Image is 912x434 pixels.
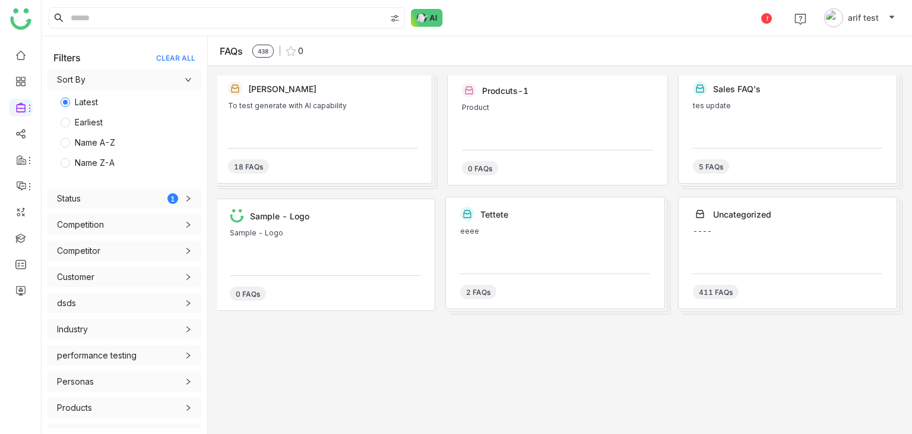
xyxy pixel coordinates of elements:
img: logo [10,8,31,30]
div: performance testing [47,345,201,366]
div: 18 FAQs [228,159,269,174]
div: Status1 [47,188,201,209]
div: Sample - Logo [250,211,414,221]
div: performance testing [57,349,137,362]
div: CLEAR ALL [156,54,195,62]
div: Uncategorized [713,209,876,219]
div: dsds [47,293,201,313]
img: help.svg [794,13,806,25]
div: Customer [47,267,201,287]
span: arif test [848,11,879,24]
div: Product [462,103,653,112]
img: favourite.svg [286,46,296,56]
div: 411 FAQs [693,285,739,299]
div: 2 FAQs [460,285,496,299]
img: search-type.svg [390,14,400,23]
div: Competitor [57,244,100,257]
div: tettete [480,209,644,219]
div: Industry [47,319,201,339]
div: ---- [693,227,882,235]
img: Document [230,209,244,223]
button: arif test [822,8,898,27]
div: Products [57,401,92,414]
div: Customer [57,271,94,284]
div: Sales FAQ's [713,84,876,94]
span: 438 [252,45,274,58]
div: 1 [167,193,178,204]
div: To test generate with AI capability [228,102,417,110]
span: Name A-Z [70,136,120,149]
img: ask-buddy-normal.svg [411,9,443,27]
div: 5 FAQs [693,159,729,174]
span: Name Z-A [70,156,119,169]
img: avatar [824,8,843,27]
div: dsds [57,297,76,310]
div: Personas [47,372,201,392]
div: Competitor [47,241,201,261]
div: Filters [53,52,81,64]
div: tes update [693,102,882,110]
div: Competition [57,218,104,231]
div: Products [47,398,201,418]
span: Latest [70,96,103,109]
div: 0 FAQs [230,287,266,301]
div: eeee [460,227,650,235]
div: Prodcuts-1 [482,86,647,96]
span: 0 [298,46,303,56]
div: Competition [47,215,201,235]
div: Sample - Logo [230,229,420,237]
div: 1 [761,13,772,24]
div: Status [57,192,81,205]
div: [PERSON_NAME] [248,84,411,94]
div: FAQs [220,45,243,57]
div: Industry [57,323,88,336]
span: Sort By [57,73,192,86]
div: Sort By [47,70,201,90]
div: Personas [57,375,94,388]
div: 0 FAQs [462,161,498,175]
span: Earliest [70,116,107,129]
